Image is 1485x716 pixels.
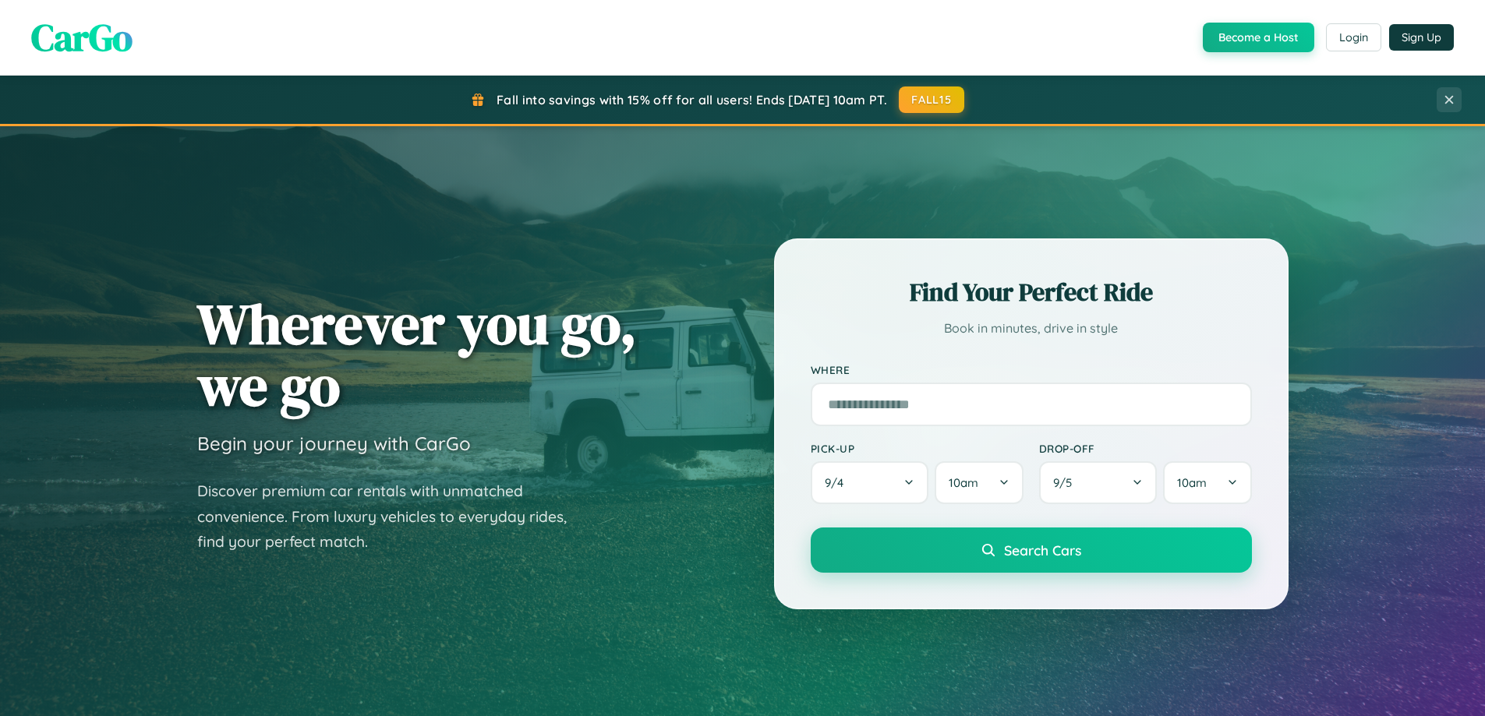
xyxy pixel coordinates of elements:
[1039,461,1158,504] button: 9/5
[935,461,1023,504] button: 10am
[811,363,1252,376] label: Where
[811,527,1252,573] button: Search Cars
[825,475,851,490] span: 9 / 4
[1039,442,1252,455] label: Drop-off
[1389,24,1454,51] button: Sign Up
[197,293,637,416] h1: Wherever you go, we go
[497,92,887,108] span: Fall into savings with 15% off for all users! Ends [DATE] 10am PT.
[1053,475,1080,490] span: 9 / 5
[197,432,471,455] h3: Begin your journey with CarGo
[811,461,929,504] button: 9/4
[197,478,587,555] p: Discover premium car rentals with unmatched convenience. From luxury vehicles to everyday rides, ...
[31,12,133,63] span: CarGo
[1326,23,1381,51] button: Login
[811,275,1252,309] h2: Find Your Perfect Ride
[1004,541,1081,559] span: Search Cars
[1203,23,1314,52] button: Become a Host
[949,475,978,490] span: 10am
[811,442,1024,455] label: Pick-up
[1163,461,1251,504] button: 10am
[899,86,964,113] button: FALL15
[1177,475,1207,490] span: 10am
[811,317,1252,340] p: Book in minutes, drive in style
